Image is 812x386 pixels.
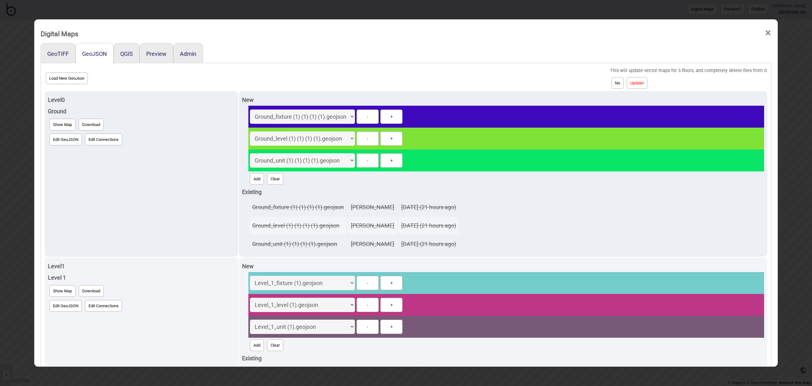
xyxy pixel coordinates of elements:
button: Show Map [49,285,75,297]
button: Update! [627,77,647,89]
button: - [357,276,379,290]
button: No [612,77,624,89]
button: GeoJSON [82,50,107,57]
button: - [357,298,379,312]
button: - [357,110,379,124]
span: Show Map [53,122,72,127]
div: Ground [48,106,235,117]
td: [DATE] (21 hours ago) [398,235,459,253]
td: [PERSON_NAME] [348,198,397,216]
strong: New [242,263,254,270]
div: Level 1 [48,261,235,272]
a: Edit Connections [83,132,124,147]
button: Preview [146,50,167,57]
button: Show Map [49,119,75,130]
button: Download [79,285,104,297]
div: Digital Maps [41,27,78,41]
button: - [357,320,379,334]
button: + [380,131,403,146]
td: Level_1_fixture (1).geojson [249,365,323,383]
div: This will update vector maps for 3 floors, and completely delete files from 0. [610,66,768,76]
strong: New [242,96,254,103]
button: + [380,320,403,334]
td: Ground_level (1) (1) (1) (1).geojson [249,217,347,235]
td: [DATE] (21 hours ago) [374,365,435,383]
button: + [380,110,403,124]
button: GeoTIFF [47,50,69,57]
button: Add [250,339,264,351]
td: [PERSON_NAME] [348,235,397,253]
button: + [380,153,403,168]
button: - [357,131,379,146]
button: Download [79,119,104,130]
button: Edit Connections [85,134,122,145]
button: Add [250,173,264,185]
button: + [380,276,403,290]
strong: Existing [242,189,262,195]
div: Level 0 [48,94,235,106]
button: + [380,298,403,312]
button: Admin [180,50,196,57]
button: Clear [267,339,283,351]
td: Ground_fixture (1) (1) (1) (1).geojson [249,198,347,216]
strong: Existing [242,355,262,362]
span: × [765,23,771,43]
button: Edit GeoJSON [49,134,82,145]
button: QGIS [120,50,133,57]
div: Level 1 [48,272,235,283]
button: Load New GeoJson [46,72,88,84]
td: [PERSON_NAME] [348,217,397,235]
td: [DATE] (21 hours ago) [398,217,459,235]
td: [PERSON_NAME] [324,365,374,383]
button: - [357,153,379,168]
a: Edit Connections [83,298,124,313]
span: Show Map [53,289,72,293]
td: Ground_unit (1) (1) (1) (1).geojson [249,235,347,253]
button: Edit Connections [85,300,122,312]
button: Edit GeoJSON [49,300,82,312]
button: Clear [267,173,283,185]
td: [DATE] (21 hours ago) [398,198,459,216]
